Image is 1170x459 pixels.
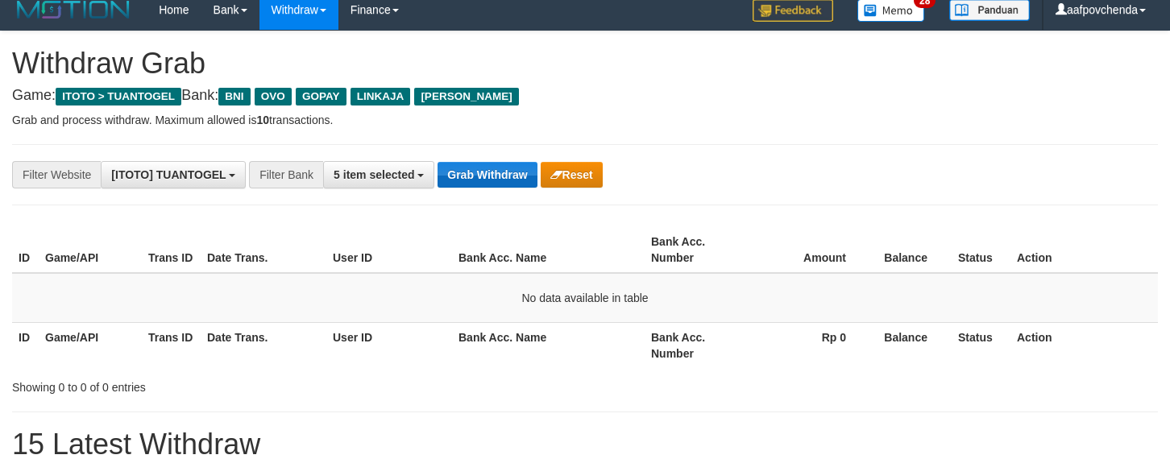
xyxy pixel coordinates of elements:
th: Date Trans. [201,322,326,368]
th: Status [952,322,1010,368]
div: Filter Website [12,161,101,188]
h1: Withdraw Grab [12,48,1158,80]
span: GOPAY [296,88,346,105]
th: Bank Acc. Name [452,227,645,273]
th: Game/API [39,227,142,273]
span: [PERSON_NAME] [414,88,518,105]
th: Bank Acc. Number [645,227,748,273]
span: OVO [255,88,292,105]
button: [ITOTO] TUANTOGEL [101,161,246,188]
th: User ID [326,227,452,273]
div: Filter Bank [249,161,323,188]
td: No data available in table [12,273,1158,323]
th: Balance [870,227,952,273]
button: Reset [541,162,603,188]
span: [ITOTO] TUANTOGEL [111,168,226,181]
th: User ID [326,322,452,368]
th: Balance [870,322,952,368]
th: Action [1010,322,1158,368]
th: Amount [748,227,870,273]
th: Trans ID [142,322,201,368]
th: Rp 0 [748,322,870,368]
th: Game/API [39,322,142,368]
span: ITOTO > TUANTOGEL [56,88,181,105]
th: Action [1010,227,1158,273]
span: BNI [218,88,250,105]
th: Date Trans. [201,227,326,273]
th: Status [952,227,1010,273]
button: 5 item selected [323,161,434,188]
th: ID [12,322,39,368]
th: ID [12,227,39,273]
th: Bank Acc. Number [645,322,748,368]
strong: 10 [256,114,269,126]
h4: Game: Bank: [12,88,1158,104]
p: Grab and process withdraw. Maximum allowed is transactions. [12,112,1158,128]
div: Showing 0 to 0 of 0 entries [12,373,475,395]
span: LINKAJA [351,88,411,105]
th: Bank Acc. Name [452,322,645,368]
th: Trans ID [142,227,201,273]
span: 5 item selected [334,168,414,181]
button: Grab Withdraw [438,162,537,188]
